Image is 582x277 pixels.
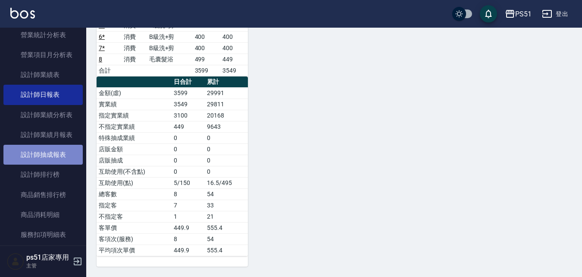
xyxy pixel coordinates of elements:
[3,65,83,85] a: 設計師業績表
[97,110,172,121] td: 指定實業績
[538,6,572,22] button: 登出
[193,42,220,54] td: 400
[97,132,172,143] td: 特殊抽成業績
[205,177,248,188] td: 16.5/495
[172,211,205,222] td: 1
[97,65,122,76] td: 合計
[205,76,248,88] th: 累計
[220,42,248,54] td: 400
[97,143,172,155] td: 店販金額
[3,85,83,105] a: 設計師日報表
[172,110,205,121] td: 3100
[122,54,147,65] td: 消費
[3,145,83,165] a: 設計師抽成報表
[26,262,70,270] p: 主管
[480,5,497,22] button: save
[172,155,205,166] td: 0
[205,188,248,200] td: 54
[7,253,24,270] img: Person
[172,99,205,110] td: 3549
[220,54,248,65] td: 449
[205,166,248,177] td: 0
[3,125,83,145] a: 設計師業績月報表
[172,200,205,211] td: 7
[205,222,248,233] td: 555.4
[515,9,532,19] div: PS51
[220,65,248,76] td: 3549
[172,222,205,233] td: 449.9
[172,188,205,200] td: 8
[97,155,172,166] td: 店販抽成
[10,8,35,19] img: Logo
[3,105,83,125] a: 設計師業績分析表
[193,54,220,65] td: 499
[172,166,205,177] td: 0
[205,87,248,99] td: 29991
[205,143,248,155] td: 0
[97,211,172,222] td: 不指定客
[26,253,70,262] h5: ps51店家專用
[3,205,83,225] a: 商品消耗明細
[205,211,248,222] td: 21
[172,245,205,256] td: 449.9
[172,87,205,99] td: 3599
[193,31,220,42] td: 400
[3,185,83,205] a: 商品銷售排行榜
[172,177,205,188] td: 5/150
[97,76,248,256] table: a dense table
[97,99,172,110] td: 實業績
[97,245,172,256] td: 平均項次單價
[205,110,248,121] td: 20168
[122,42,147,54] td: 消費
[147,54,193,65] td: 毛囊髮浴
[3,165,83,185] a: 設計師排行榜
[97,233,172,245] td: 客項次(服務)
[97,222,172,233] td: 客單價
[501,5,535,23] button: PS51
[205,99,248,110] td: 29811
[97,188,172,200] td: 總客數
[147,42,193,54] td: B級洗+剪
[205,245,248,256] td: 555.4
[205,200,248,211] td: 33
[220,31,248,42] td: 400
[172,132,205,143] td: 0
[97,177,172,188] td: 互助使用(點)
[172,121,205,132] td: 449
[172,143,205,155] td: 0
[205,121,248,132] td: 9643
[3,225,83,245] a: 服務扣項明細表
[205,132,248,143] td: 0
[147,31,193,42] td: B級洗+剪
[3,245,83,264] a: 單一服務項目查詢
[172,76,205,88] th: 日合計
[205,155,248,166] td: 0
[3,45,83,65] a: 營業項目月分析表
[97,166,172,177] td: 互助使用(不含點)
[193,65,220,76] td: 3599
[97,87,172,99] td: 金額(虛)
[97,121,172,132] td: 不指定實業績
[172,233,205,245] td: 8
[3,25,83,45] a: 營業統計分析表
[122,31,147,42] td: 消費
[99,56,102,63] a: 8
[205,233,248,245] td: 54
[97,200,172,211] td: 指定客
